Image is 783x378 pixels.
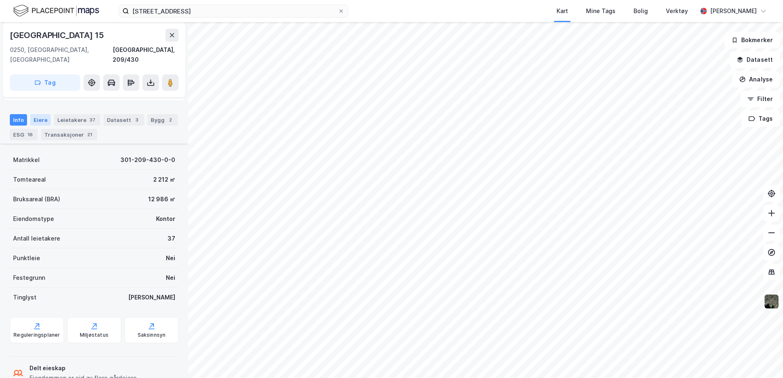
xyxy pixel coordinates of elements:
[13,234,60,243] div: Antall leietakere
[732,71,780,88] button: Analyse
[742,339,783,378] div: Kontrollprogram for chat
[10,129,38,140] div: ESG
[13,194,60,204] div: Bruksareal (BRA)
[120,155,175,165] div: 301-209-430-0-0
[129,5,338,17] input: Søk på adresse, matrikkel, gårdeiere, leietakere eller personer
[166,116,174,124] div: 2
[86,130,94,139] div: 21
[54,114,100,126] div: Leietakere
[666,6,688,16] div: Verktøy
[26,130,34,139] div: 16
[133,116,141,124] div: 3
[14,332,60,338] div: Reguleringsplaner
[128,292,175,302] div: [PERSON_NAME]
[13,292,36,302] div: Tinglyst
[740,91,780,107] button: Filter
[13,214,54,224] div: Eiendomstype
[710,6,757,16] div: [PERSON_NAME]
[10,114,27,126] div: Info
[730,52,780,68] button: Datasett
[557,6,568,16] div: Kart
[167,234,175,243] div: 37
[113,45,179,65] div: [GEOGRAPHIC_DATA], 209/430
[742,110,780,127] button: Tags
[634,6,648,16] div: Bolig
[104,114,144,126] div: Datasett
[10,29,106,42] div: [GEOGRAPHIC_DATA] 15
[148,194,175,204] div: 12 986 ㎡
[88,116,97,124] div: 37
[586,6,616,16] div: Mine Tags
[147,114,178,126] div: Bygg
[156,214,175,224] div: Kontor
[166,273,175,283] div: Nei
[153,175,175,184] div: 2 212 ㎡
[41,129,97,140] div: Transaksjoner
[166,253,175,263] div: Nei
[13,253,40,263] div: Punktleie
[10,45,113,65] div: 0250, [GEOGRAPHIC_DATA], [GEOGRAPHIC_DATA]
[29,363,137,373] div: Delt eieskap
[13,273,45,283] div: Festegrunn
[13,175,46,184] div: Tomteareal
[764,294,779,309] img: 9k=
[30,114,51,126] div: Eiere
[724,32,780,48] button: Bokmerker
[138,332,166,338] div: Saksinnsyn
[80,332,109,338] div: Miljøstatus
[13,4,99,18] img: logo.f888ab2527a4732fd821a326f86c7f29.svg
[10,74,80,91] button: Tag
[13,155,40,165] div: Matrikkel
[742,339,783,378] iframe: Chat Widget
